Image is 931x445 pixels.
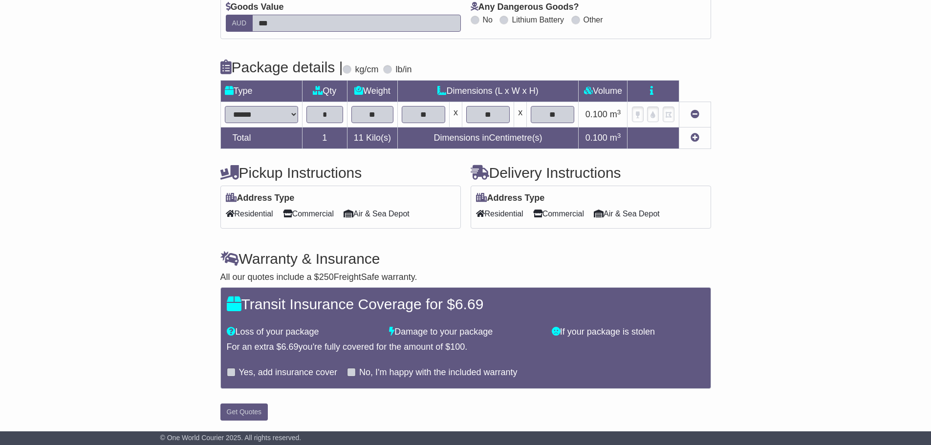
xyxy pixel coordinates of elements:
[347,81,398,102] td: Weight
[281,342,299,352] span: 6.69
[476,206,523,221] span: Residential
[483,15,493,24] label: No
[617,108,621,116] sup: 3
[227,296,705,312] h4: Transit Insurance Coverage for $
[226,15,253,32] label: AUD
[533,206,584,221] span: Commercial
[222,327,385,338] div: Loss of your package
[354,133,364,143] span: 11
[226,206,273,221] span: Residential
[691,109,699,119] a: Remove this item
[547,327,710,338] div: If your package is stolen
[579,81,628,102] td: Volume
[449,102,462,127] td: x
[226,2,284,13] label: Goods Value
[220,81,302,102] td: Type
[610,133,621,143] span: m
[455,296,483,312] span: 6.69
[476,193,545,204] label: Address Type
[319,272,334,282] span: 250
[585,133,607,143] span: 0.100
[160,434,302,442] span: © One World Courier 2025. All rights reserved.
[227,342,705,353] div: For an extra $ you're fully covered for the amount of $ .
[384,327,547,338] div: Damage to your package
[302,81,347,102] td: Qty
[239,367,337,378] label: Yes, add insurance cover
[471,165,711,181] h4: Delivery Instructions
[514,102,527,127] td: x
[220,272,711,283] div: All our quotes include a $ FreightSafe warranty.
[302,127,347,149] td: 1
[397,81,579,102] td: Dimensions (L x W x H)
[220,403,268,421] button: Get Quotes
[395,64,411,75] label: lb/in
[584,15,603,24] label: Other
[359,367,518,378] label: No, I'm happy with the included warranty
[691,133,699,143] a: Add new item
[226,193,295,204] label: Address Type
[347,127,398,149] td: Kilo(s)
[220,165,461,181] h4: Pickup Instructions
[471,2,579,13] label: Any Dangerous Goods?
[617,132,621,139] sup: 3
[594,206,660,221] span: Air & Sea Depot
[397,127,579,149] td: Dimensions in Centimetre(s)
[585,109,607,119] span: 0.100
[450,342,465,352] span: 100
[220,59,343,75] h4: Package details |
[220,127,302,149] td: Total
[512,15,564,24] label: Lithium Battery
[344,206,410,221] span: Air & Sea Depot
[283,206,334,221] span: Commercial
[610,109,621,119] span: m
[355,64,378,75] label: kg/cm
[220,251,711,267] h4: Warranty & Insurance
